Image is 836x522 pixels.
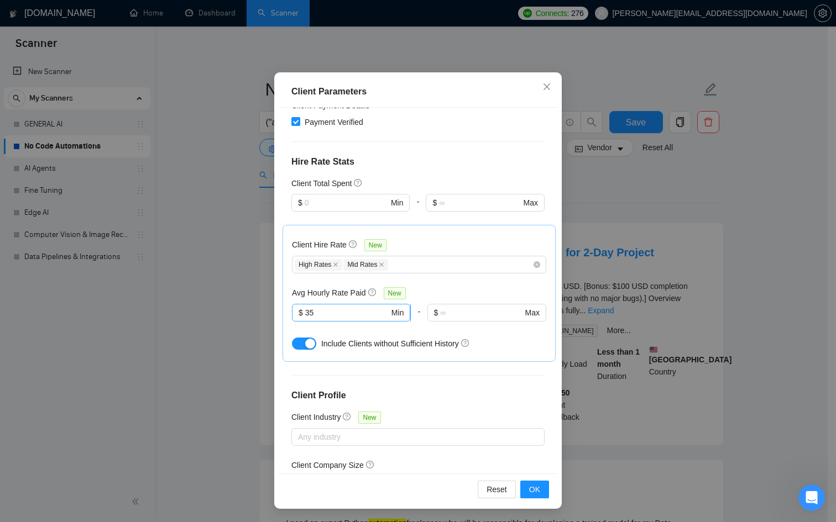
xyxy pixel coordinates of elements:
[525,307,540,319] span: Max
[333,262,338,267] span: close
[478,481,516,498] button: Reset
[295,259,342,271] span: High Rates
[358,412,380,424] span: New
[798,484,825,511] iframe: Intercom live chat
[291,411,341,423] h5: Client Industry
[291,459,364,471] h5: Client Company Size
[391,197,404,209] span: Min
[292,287,366,299] h5: Avg Hourly Rate Paid
[439,197,521,209] input: ∞
[354,178,363,187] span: question-circle
[520,481,549,498] button: OK
[305,307,389,319] input: 0
[291,389,545,402] h4: Client Profile
[432,197,437,209] span: $
[349,240,358,249] span: question-circle
[487,483,507,495] span: Reset
[368,288,377,297] span: question-circle
[410,194,426,225] div: -
[461,339,470,347] span: question-circle
[299,307,303,319] span: $
[434,307,438,319] span: $
[532,72,562,102] button: Close
[366,460,375,469] span: question-circle
[384,287,406,299] span: New
[364,239,386,251] span: New
[291,155,545,168] h4: Hire Rate Stats
[298,197,302,209] span: $
[343,412,352,421] span: question-circle
[305,197,389,209] input: 0
[343,259,388,271] span: Mid Rates
[291,177,352,189] h5: Client Total Spent
[321,339,459,348] span: Include Clients without Sufficient History
[411,304,427,335] div: -
[440,307,522,319] input: ∞
[292,239,347,251] h5: Client Hire Rate
[524,197,538,209] span: Max
[542,82,551,91] span: close
[291,85,545,98] div: Client Parameters
[529,483,540,495] span: OK
[534,261,540,268] span: close-circle
[391,307,404,319] span: Min
[379,262,384,267] span: close
[300,116,368,128] span: Payment Verified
